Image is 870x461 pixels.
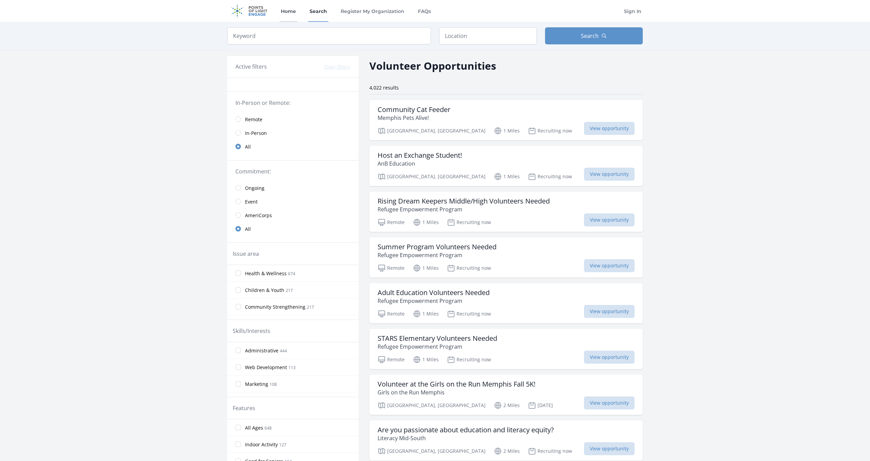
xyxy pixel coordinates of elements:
a: STARS Elementary Volunteers Needed Refugee Empowerment Program Remote 1 Miles Recruiting now View... [369,329,643,369]
p: 1 Miles [413,355,439,364]
legend: In-Person or Remote: [235,99,350,107]
h3: Adult Education Volunteers Needed [378,289,490,297]
span: Remote [245,116,262,123]
span: Community Strengthening [245,304,305,310]
p: [GEOGRAPHIC_DATA], [GEOGRAPHIC_DATA] [378,447,486,455]
p: AnB Education [378,159,462,168]
h3: Summer Program Volunteers Needed [378,243,497,251]
a: Summer Program Volunteers Needed Refugee Empowerment Program Remote 1 Miles Recruiting now View o... [369,237,643,278]
p: [GEOGRAPHIC_DATA], [GEOGRAPHIC_DATA] [378,401,486,409]
input: Community Strengthening 217 [235,304,241,309]
p: 2 Miles [494,447,520,455]
p: Remote [378,355,405,364]
legend: Features [233,404,255,412]
h3: Active filters [235,62,267,71]
span: View opportunity [584,168,635,181]
button: Clear filters [324,64,350,70]
span: In-Person [245,130,267,137]
h3: Are you passionate about education and literacy equity? [378,426,554,434]
span: View opportunity [584,351,635,364]
legend: Issue area [233,250,259,258]
a: Event [227,195,358,208]
span: 108 [270,381,277,387]
span: 217 [286,288,293,293]
p: 2 Miles [494,401,520,409]
h3: STARS Elementary Volunteers Needed [378,334,497,343]
a: Are you passionate about education and literacy equity? Literacy Mid-South [GEOGRAPHIC_DATA], [GE... [369,420,643,461]
a: Volunteer at the Girls on the Run Memphis Fall 5K! Girls on the Run Memphis [GEOGRAPHIC_DATA], [G... [369,375,643,415]
a: Remote [227,112,358,126]
span: 217 [307,304,314,310]
span: Event [245,198,258,205]
p: 1 Miles [494,172,520,181]
span: 4,022 results [369,84,399,91]
span: All [245,143,251,150]
h3: Community Cat Feeder [378,106,450,114]
p: 1 Miles [413,310,439,318]
h2: Volunteer Opportunities [369,58,496,73]
a: Ongoing [227,181,358,195]
p: Literacy Mid-South [378,434,554,442]
p: Recruiting now [528,447,572,455]
span: 127 [279,442,286,448]
p: Recruiting now [447,218,491,226]
p: 1 Miles [413,264,439,272]
h3: Rising Dream Keepers Middle/High Volunteers Needed [378,197,550,205]
input: Keyword [227,27,431,44]
span: View opportunity [584,305,635,318]
span: Health & Wellness [245,270,287,277]
p: Recruiting now [447,310,491,318]
input: Location [439,27,537,44]
p: Memphis Pets Alive! [378,114,450,122]
p: Recruiting now [528,127,572,135]
h3: Host an Exchange Student! [378,151,462,159]
input: Marketing 108 [235,381,241,387]
span: View opportunity [584,259,635,272]
a: Adult Education Volunteers Needed Refugee Empowerment Program Remote 1 Miles Recruiting now View ... [369,283,643,323]
legend: Skills/Interests [233,327,270,335]
p: [GEOGRAPHIC_DATA], [GEOGRAPHIC_DATA] [378,172,486,181]
p: Refugee Empowerment Program [378,343,497,351]
a: Rising Dream Keepers Middle/High Volunteers Needed Refugee Empowerment Program Remote 1 Miles Rec... [369,192,643,232]
p: Recruiting now [447,355,491,364]
p: Recruiting now [447,264,491,272]
input: Web Development 113 [235,364,241,370]
span: Children & Youth [245,287,284,294]
p: Refugee Empowerment Program [378,251,497,259]
span: Web Development [245,364,287,371]
p: [GEOGRAPHIC_DATA], [GEOGRAPHIC_DATA] [378,127,486,135]
p: 1 Miles [494,127,520,135]
span: View opportunity [584,396,635,409]
span: Marketing [245,381,268,388]
legend: Commitment: [235,167,350,176]
p: [DATE] [528,401,553,409]
input: Health & Wellness 674 [235,270,241,276]
input: All Ages 648 [235,425,241,430]
span: View opportunity [584,213,635,226]
span: Administrative [245,347,278,354]
a: All [227,140,358,153]
a: Host an Exchange Student! AnB Education [GEOGRAPHIC_DATA], [GEOGRAPHIC_DATA] 1 Miles Recruiting n... [369,146,643,186]
p: Remote [378,264,405,272]
input: Administrative 444 [235,348,241,353]
span: View opportunity [584,442,635,455]
a: Community Cat Feeder Memphis Pets Alive! [GEOGRAPHIC_DATA], [GEOGRAPHIC_DATA] 1 Miles Recruiting ... [369,100,643,140]
p: Remote [378,310,405,318]
button: Search [545,27,643,44]
p: Recruiting now [528,172,572,181]
input: Indoor Activity 127 [235,442,241,447]
span: All Ages [245,424,263,431]
a: AmeriCorps [227,208,358,222]
span: AmeriCorps [245,212,272,219]
span: 444 [280,348,287,354]
span: 674 [288,271,295,277]
a: In-Person [227,126,358,140]
span: 648 [264,425,272,431]
p: Refugee Empowerment Program [378,297,490,305]
span: Search [581,32,599,40]
p: 1 Miles [413,218,439,226]
p: Refugee Empowerment Program [378,205,550,213]
p: Remote [378,218,405,226]
span: View opportunity [584,122,635,135]
span: 113 [288,365,296,371]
